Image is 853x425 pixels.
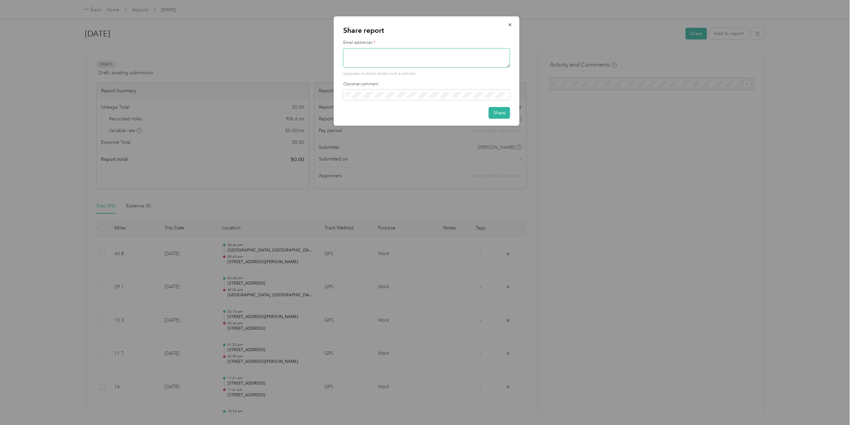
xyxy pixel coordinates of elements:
button: Share [489,107,510,119]
iframe: Everlance-gr Chat Button Frame [816,388,853,425]
p: Separate multiple emails with a comma [343,71,510,77]
label: Email addresses [343,40,510,46]
label: Optional comment [343,81,510,87]
p: Share report [343,26,510,35]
